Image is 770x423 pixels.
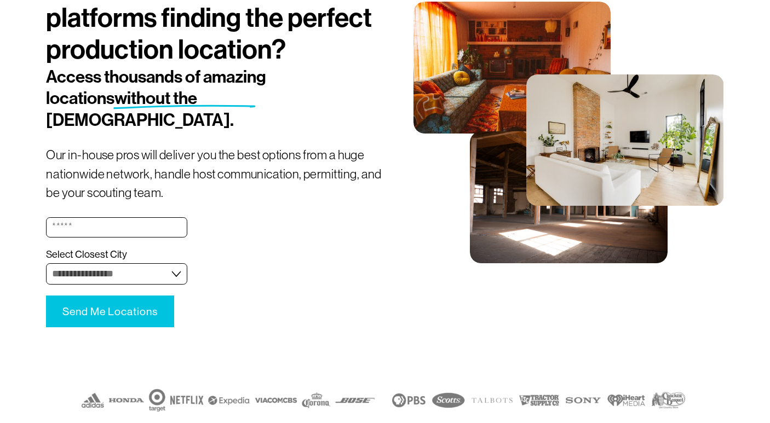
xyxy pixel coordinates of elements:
[46,88,234,130] span: without the [DEMOGRAPHIC_DATA].
[46,295,174,327] button: Send Me LocationsSend Me Locations
[46,66,329,131] h2: Access thousands of amazing locations
[46,248,127,261] span: Select Closest City
[46,263,187,285] select: Select Closest City
[46,146,385,202] p: Our in-house pros will deliver you the best options from a huge nationwide network, handle host c...
[62,305,158,317] span: Send Me Locations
